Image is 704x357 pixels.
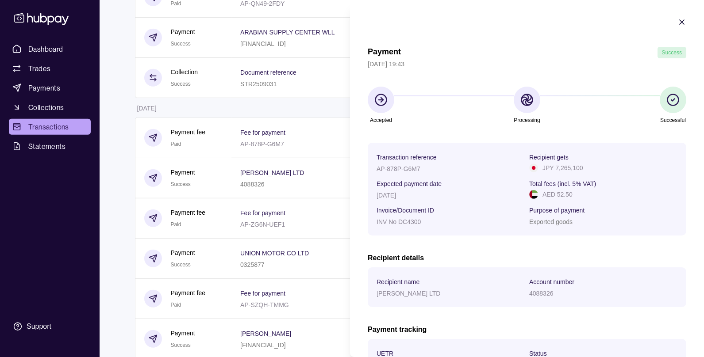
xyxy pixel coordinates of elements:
p: Total fees (incl. 5% VAT) [529,180,596,187]
p: Successful [660,115,686,125]
p: Recipient name [377,278,419,285]
p: Invoice/Document ID [377,207,434,214]
p: 4088326 [529,290,554,297]
p: UETR [377,350,393,357]
p: Accepted [370,115,392,125]
p: AP-878P-G6M7 [377,165,420,172]
p: Recipient gets [529,154,569,161]
p: [PERSON_NAME] LTD [377,290,440,297]
p: Transaction reference [377,154,437,161]
p: AED 52.50 [542,190,573,199]
h1: Payment [368,47,401,58]
p: Processing [514,115,540,125]
p: Status [529,350,547,357]
img: ae [529,190,538,199]
p: JPY 7,265,100 [542,163,583,173]
img: jp [529,163,538,172]
p: INV No DC4300 [377,218,421,225]
h2: Recipient details [368,253,686,263]
p: Purpose of payment [529,207,585,214]
p: Account number [529,278,574,285]
p: Expected payment date [377,180,442,187]
p: [DATE] 19:43 [368,59,686,69]
p: Exported goods [529,218,573,225]
span: Success [662,49,682,56]
p: [DATE] [377,192,396,199]
h2: Payment tracking [368,325,686,334]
